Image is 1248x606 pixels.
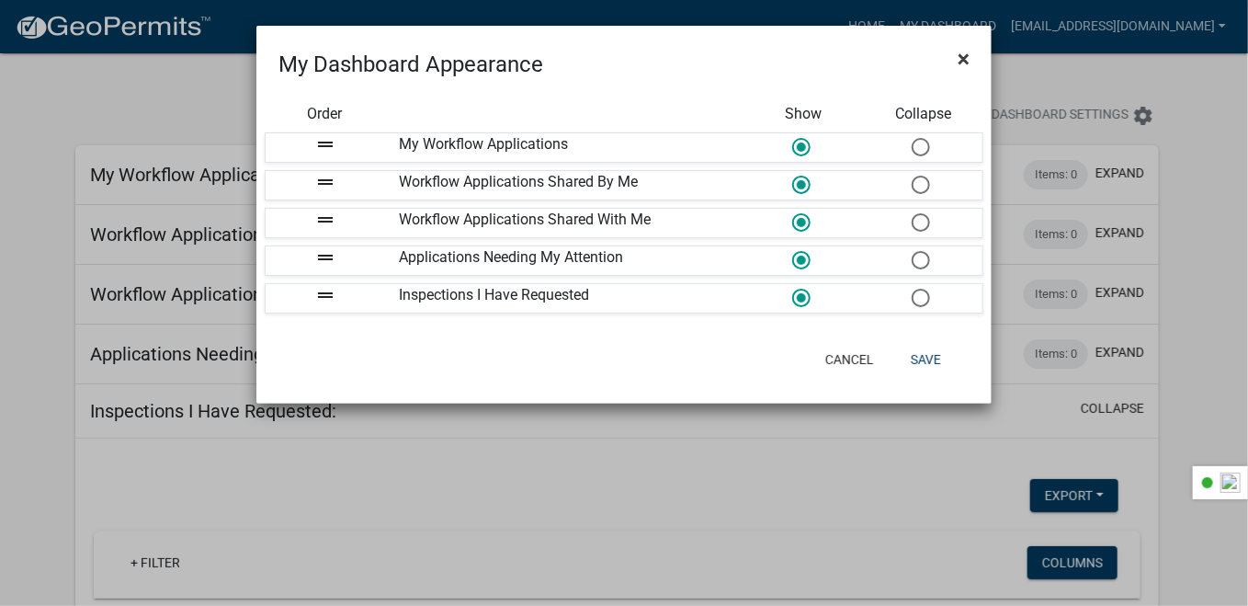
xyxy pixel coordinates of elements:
[278,48,543,81] h4: My Dashboard Appearance
[314,246,336,269] i: drag_handle
[943,33,984,85] button: Close
[265,103,384,125] div: Order
[385,171,743,200] div: Workflow Applications Shared By Me
[314,133,336,155] i: drag_handle
[385,284,743,313] div: Inspections I Have Requested
[385,209,743,237] div: Workflow Applications Shared With Me
[314,171,336,193] i: drag_handle
[958,46,970,72] span: ×
[314,209,336,231] i: drag_handle
[743,103,863,125] div: Show
[314,284,336,306] i: drag_handle
[864,103,983,125] div: Collapse
[896,343,956,376] button: Save
[811,343,889,376] button: Cancel
[385,133,743,162] div: My Workflow Applications
[385,246,743,275] div: Applications Needing My Attention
